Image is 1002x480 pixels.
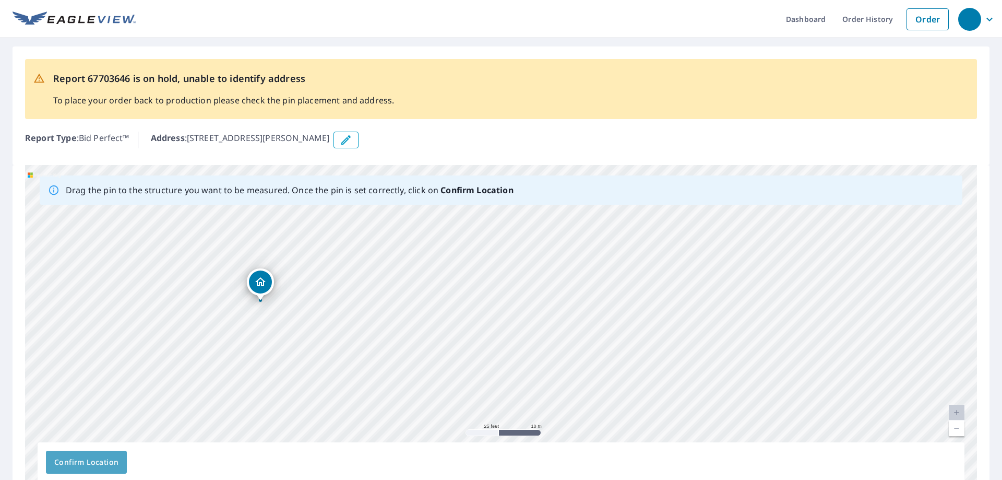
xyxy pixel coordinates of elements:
[440,184,513,196] b: Confirm Location
[53,94,394,107] p: To place your order back to production please check the pin placement and address.
[54,456,118,469] span: Confirm Location
[66,184,514,196] p: Drag the pin to the structure you want to be measured. Once the pin is set correctly, click on
[151,132,185,144] b: Address
[25,132,129,148] p: : Bid Perfect™
[46,451,127,474] button: Confirm Location
[949,405,964,420] a: Current Level 20, Zoom In Disabled
[25,132,77,144] b: Report Type
[151,132,330,148] p: : [STREET_ADDRESS][PERSON_NAME]
[906,8,949,30] a: Order
[13,11,136,27] img: EV Logo
[53,72,394,86] p: Report 67703646 is on hold, unable to identify address
[247,268,274,301] div: Dropped pin, building 1, Residential property, 745 Woodhaven Dr Pinson, AL 35126
[949,420,964,436] a: Current Level 20, Zoom Out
